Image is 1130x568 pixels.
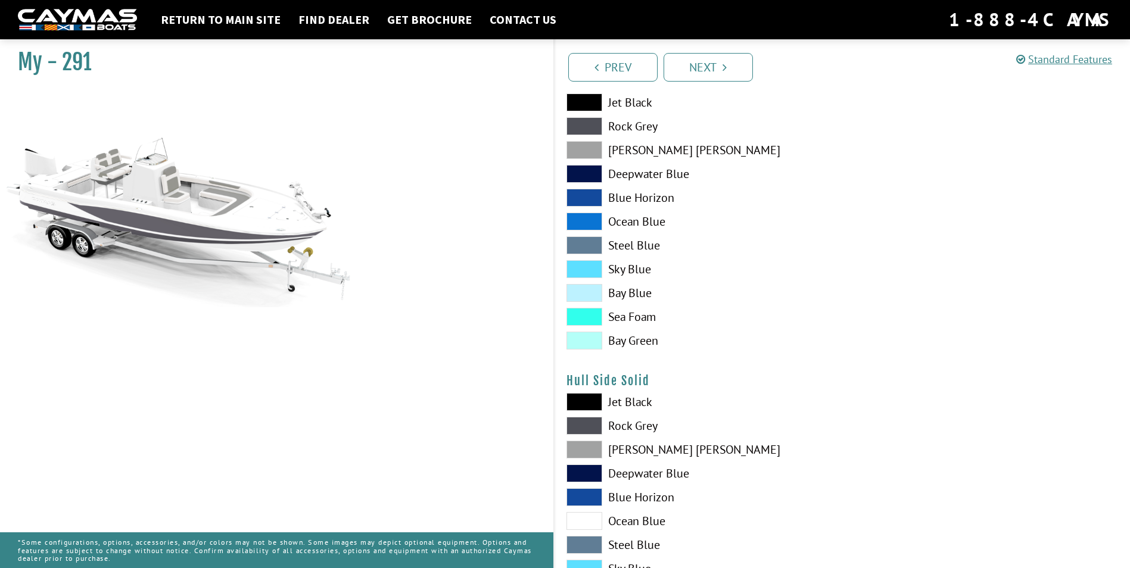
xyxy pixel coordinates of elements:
a: Return to main site [155,12,287,27]
label: Deepwater Blue [566,464,830,482]
label: Sky Blue [566,260,830,278]
h1: My - 291 [18,49,524,76]
label: [PERSON_NAME] [PERSON_NAME] [566,441,830,458]
label: [PERSON_NAME] [PERSON_NAME] [566,141,830,159]
h4: Hull Side Solid [566,373,1119,388]
a: Get Brochure [381,12,478,27]
label: Ocean Blue [566,512,830,530]
label: Jet Black [566,93,830,111]
div: 1-888-4CAYMAS [949,7,1112,33]
label: Bay Blue [566,284,830,302]
a: Next [664,53,753,82]
a: Prev [568,53,658,82]
label: Ocean Blue [566,213,830,230]
label: Bay Green [566,332,830,349]
a: Find Dealer [292,12,375,27]
label: Deepwater Blue [566,165,830,183]
label: Jet Black [566,393,830,411]
img: white-logo-c9c8dbefe5ff5ceceb0f0178aa75bf4bb51f6bca0971e226c86eb53dfe498488.png [18,9,137,31]
label: Rock Grey [566,117,830,135]
label: Steel Blue [566,236,830,254]
label: Sea Foam [566,308,830,326]
label: Rock Grey [566,417,830,435]
label: Steel Blue [566,536,830,554]
label: Blue Horizon [566,488,830,506]
a: Standard Features [1016,52,1112,66]
label: Blue Horizon [566,189,830,207]
p: *Some configurations, options, accessories, and/or colors may not be shown. Some images may depic... [18,532,536,568]
a: Contact Us [484,12,562,27]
